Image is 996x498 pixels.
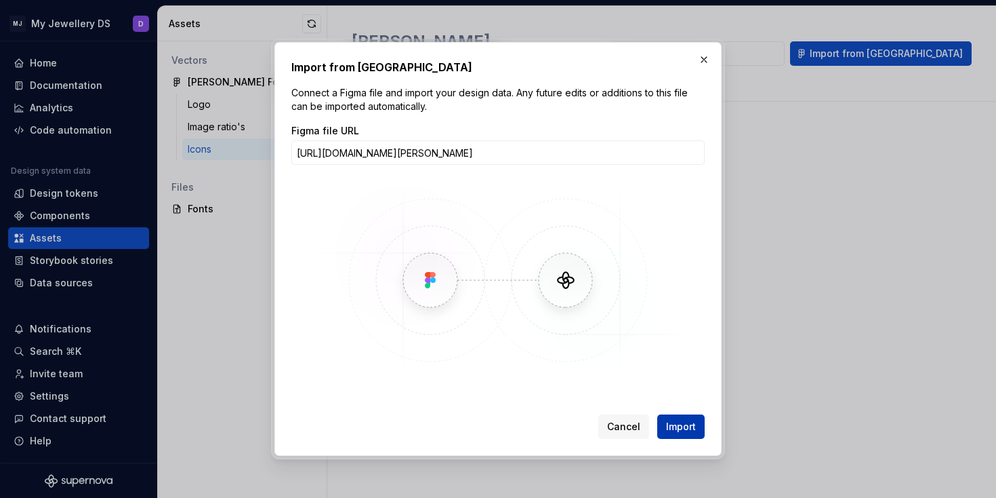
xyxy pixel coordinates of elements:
[598,415,649,439] button: Cancel
[291,86,705,113] p: Connect a Figma file and import your design data. Any future edits or additions to this file can ...
[291,124,359,138] label: Figma file URL
[657,415,705,439] button: Import
[607,420,640,434] span: Cancel
[291,140,705,165] input: https://figma.com/file/...
[666,420,696,434] span: Import
[291,59,705,75] h2: Import from [GEOGRAPHIC_DATA]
